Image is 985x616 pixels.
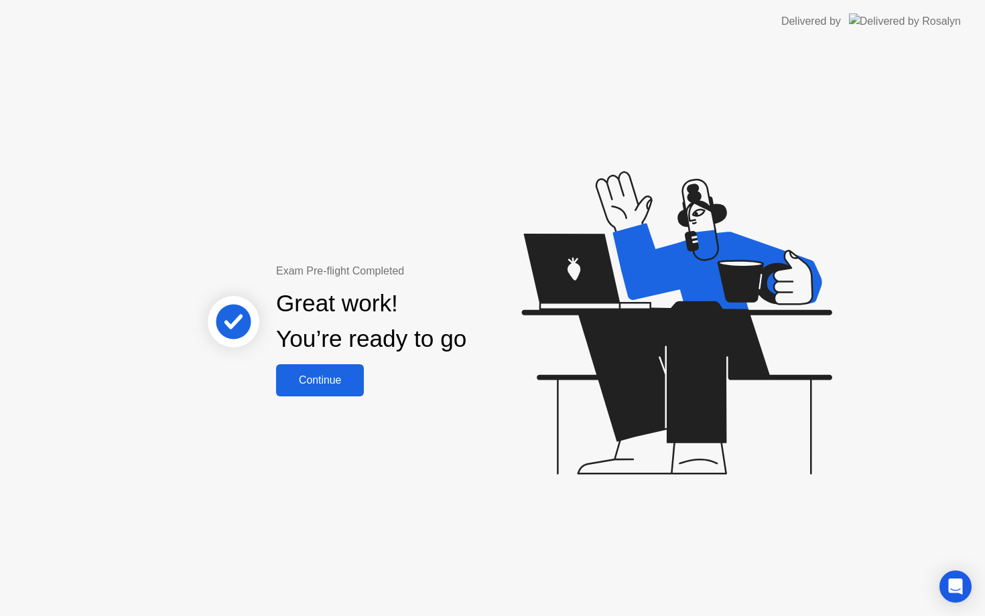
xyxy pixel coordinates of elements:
[276,263,553,279] div: Exam Pre-flight Completed
[276,364,364,396] button: Continue
[280,374,360,386] div: Continue
[276,286,466,357] div: Great work! You’re ready to go
[939,570,972,603] div: Open Intercom Messenger
[849,13,961,29] img: Delivered by Rosalyn
[781,13,841,29] div: Delivered by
